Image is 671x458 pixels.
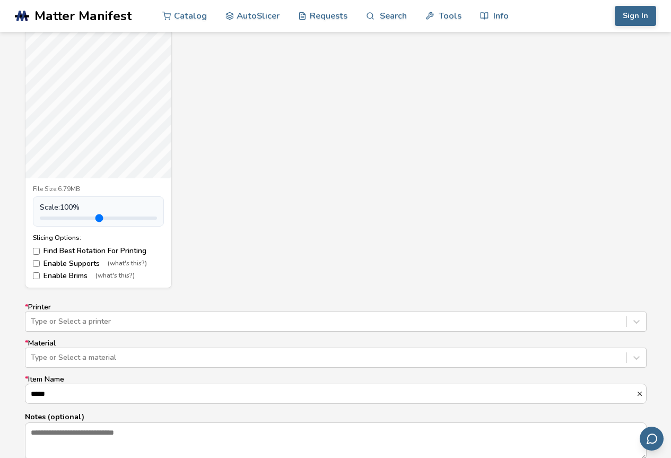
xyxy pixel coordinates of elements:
span: (what's this?) [95,272,135,280]
span: (what's this?) [108,260,147,267]
span: Matter Manifest [34,8,132,23]
input: Enable Supports(what's this?) [33,260,40,267]
input: *MaterialType or Select a material [31,353,33,362]
div: Slicing Options: [33,234,164,241]
label: Item Name [25,375,647,404]
input: *PrinterType or Select a printer [31,317,33,326]
input: Enable Brims(what's this?) [33,272,40,279]
label: Enable Supports [33,260,164,268]
label: Printer [25,303,647,332]
span: Scale: 100 % [40,203,80,212]
button: *Item Name [636,390,646,397]
button: Sign In [615,6,656,26]
button: Send feedback via email [640,427,664,451]
label: Find Best Rotation For Printing [33,247,164,255]
label: Enable Brims [33,272,164,280]
p: Notes (optional) [25,411,647,422]
div: File Size: 6.79MB [33,186,164,193]
input: *Item Name [25,384,636,403]
label: Material [25,339,647,368]
input: Find Best Rotation For Printing [33,248,40,255]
